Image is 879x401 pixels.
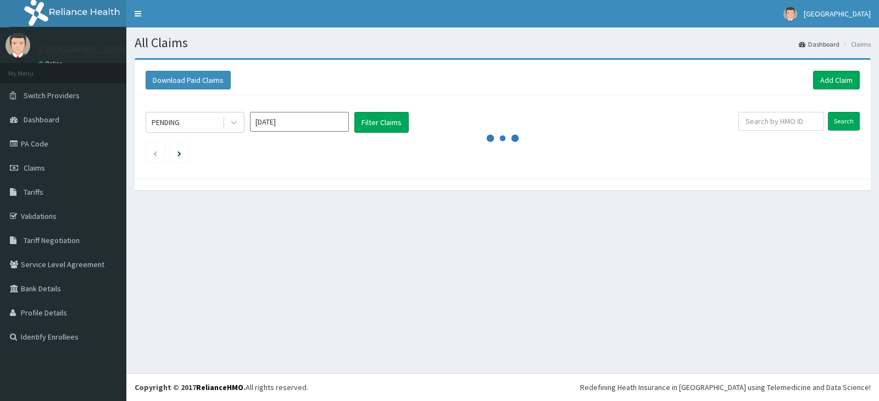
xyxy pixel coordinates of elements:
div: Redefining Heath Insurance in [GEOGRAPHIC_DATA] using Telemedicine and Data Science! [580,382,871,393]
a: RelianceHMO [196,382,243,392]
button: Download Paid Claims [146,71,231,89]
input: Search [828,112,860,131]
footer: All rights reserved. [126,373,879,401]
span: Tariffs [24,187,43,197]
li: Claims [841,39,871,49]
img: User Image [5,33,30,58]
input: Search by HMO ID [738,112,825,131]
h1: All Claims [135,36,871,50]
span: Claims [24,163,45,173]
a: Online [38,60,65,67]
input: Select Month and Year [250,112,349,132]
span: Switch Providers [24,91,80,100]
a: Previous page [153,148,158,158]
p: [GEOGRAPHIC_DATA] [38,44,129,54]
strong: Copyright © 2017 . [135,382,246,392]
svg: audio-loading [486,122,519,155]
span: Tariff Negotiation [24,235,80,245]
a: Dashboard [799,39,839,49]
div: PENDING [152,117,180,128]
a: Next page [177,148,181,158]
a: Add Claim [813,71,860,89]
img: User Image [783,7,797,21]
span: Dashboard [24,115,59,125]
button: Filter Claims [354,112,409,133]
span: [GEOGRAPHIC_DATA] [804,9,871,19]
